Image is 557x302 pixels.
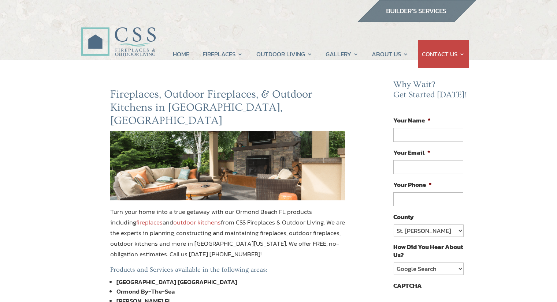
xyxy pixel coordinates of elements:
a: outdoor kitchens [173,218,221,227]
label: How Did You Hear About Us? [393,243,463,259]
p: Turn your home into a true getaway with our Ormond Beach FL products including and from CSS Firep... [110,207,345,266]
a: GALLERY [326,40,359,68]
label: Your Phone [393,181,432,189]
a: HOME [173,40,189,68]
h2: Fireplaces, Outdoor Fireplaces, & Outdoor Kitchens in [GEOGRAPHIC_DATA], [GEOGRAPHIC_DATA] [110,88,345,131]
li: [GEOGRAPHIC_DATA] [GEOGRAPHIC_DATA] [116,277,345,287]
label: Your Email [393,148,430,156]
a: ABOUT US [372,40,408,68]
a: builder services construction supply [357,15,476,24]
label: County [393,213,414,221]
label: Your Name [393,116,431,124]
a: OUTDOOR LIVING [256,40,312,68]
h2: Why Wait? Get Started [DATE]! [393,80,469,103]
img: CSS Fireplaces & Outdoor Living (Formerly Construction Solutions & Supply)- Jacksonville Ormond B... [81,7,156,60]
label: CAPTCHA [393,282,422,290]
a: CONTACT US [422,40,465,68]
a: FIREPLACES [203,40,243,68]
a: fireplaces [136,218,163,227]
li: Ormond By-The-Sea [116,287,345,296]
img: ormond-beach-fl [110,131,345,200]
h5: Products and Services available in the following areas: [110,266,345,278]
